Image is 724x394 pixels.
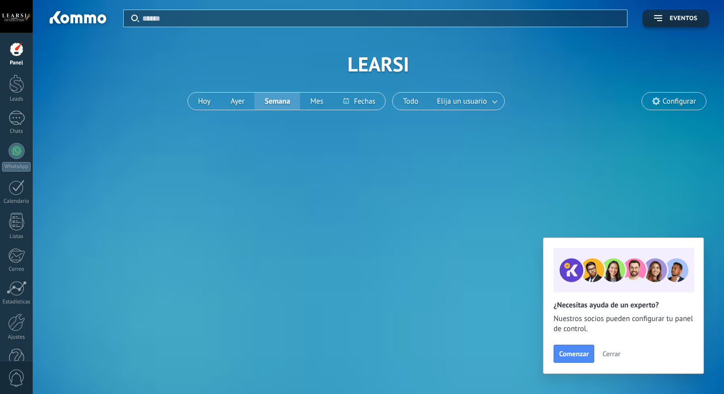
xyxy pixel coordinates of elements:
h2: ¿Necesitas ayuda de un experto? [554,300,693,310]
span: Nuestros socios pueden configurar tu panel de control. [554,314,693,334]
div: WhatsApp [2,162,31,172]
span: Cerrar [602,350,620,357]
button: Comenzar [554,345,594,363]
button: Todo [393,93,428,110]
div: Leads [2,96,31,103]
button: Semana [254,93,300,110]
button: Elija un usuario [428,93,504,110]
span: Elija un usuario [435,95,489,108]
button: Mes [300,93,333,110]
div: Correo [2,266,31,273]
span: Comenzar [559,350,589,357]
button: Hoy [188,93,221,110]
button: Eventos [643,10,709,27]
span: Eventos [670,15,697,22]
span: Configurar [663,97,696,106]
div: Calendario [2,198,31,205]
div: Ajustes [2,334,31,341]
div: Estadísticas [2,299,31,305]
div: Listas [2,233,31,240]
button: Cerrar [598,346,625,361]
button: Ayer [221,93,255,110]
div: Panel [2,60,31,66]
div: Chats [2,128,31,135]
